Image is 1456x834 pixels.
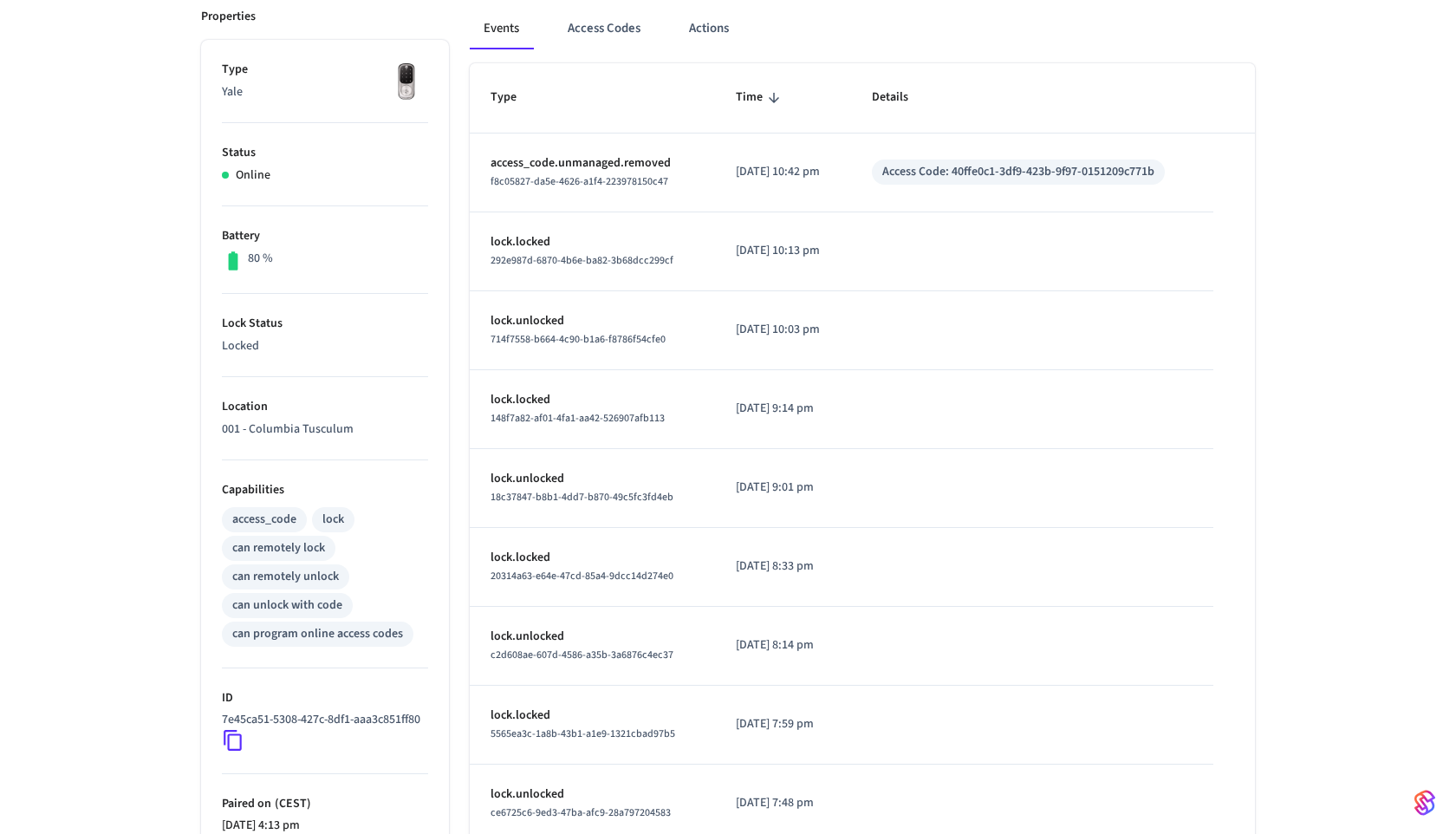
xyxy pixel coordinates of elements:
p: 001 - Columbia Tusculum [222,420,428,439]
span: 5565ea3c-1a8b-43b1-a1e9-1321cbad97b5 [491,726,675,741]
span: 18c37847-b8b1-4dd7-b870-49c5fc3fd4eb [491,490,673,505]
span: 148f7a82-af01-4fa1-aa42-526907afb113 [491,411,665,426]
p: lock.locked [491,233,694,251]
div: Access Code: 40ffe0c1-3df9-423b-9f97-0151209c771b [882,163,1154,181]
button: Access Codes [554,8,654,49]
p: Yale [222,83,428,101]
p: Type [222,61,428,79]
p: [DATE] 8:33 pm [736,557,830,576]
p: Paired on [222,795,428,813]
div: can unlock with code [232,596,342,615]
p: Capabilities [222,481,428,499]
p: [DATE] 10:03 pm [736,321,830,339]
img: SeamLogoGradient.69752ec5.svg [1414,789,1435,817]
p: [DATE] 10:42 pm [736,163,830,181]
p: Battery [222,227,428,245]
p: [DATE] 9:14 pm [736,400,830,418]
span: f8c05827-da5e-4626-a1f4-223978150c47 [491,174,668,189]
p: access_code.unmanaged.removed [491,154,694,173]
button: Events [470,8,533,49]
p: Status [222,144,428,162]
div: access_code [232,511,296,529]
p: Online [236,166,270,185]
p: lock.locked [491,549,694,567]
span: Time [736,84,785,111]
p: 7e45ca51-5308-427c-8df1-aaa3c851ff80 [222,711,420,729]
p: [DATE] 7:59 pm [736,715,830,733]
p: lock.locked [491,707,694,725]
p: [DATE] 9:01 pm [736,479,830,497]
span: 292e987d-6870-4b6e-ba82-3b68dcc299cf [491,253,673,268]
span: 714f7558-b664-4c90-b1a6-f8786f54cfe0 [491,332,666,347]
p: [DATE] 10:13 pm [736,242,830,260]
p: lock.unlocked [491,470,694,488]
p: Locked [222,337,428,355]
p: ID [222,689,428,707]
div: can program online access codes [232,625,403,643]
span: c2d608ae-607d-4586-a35b-3a6876c4ec37 [491,648,673,662]
img: Yale Assure Touchscreen Wifi Smart Lock, Satin Nickel, Front [385,61,428,104]
p: lock.unlocked [491,628,694,646]
div: can remotely unlock [232,568,339,586]
p: Properties [201,8,256,26]
div: ant example [470,8,1255,49]
p: [DATE] 7:48 pm [736,794,830,812]
button: Actions [675,8,743,49]
span: Details [872,84,931,111]
span: ce6725c6-9ed3-47ba-afc9-28a797204583 [491,805,671,820]
p: Location [222,398,428,416]
p: Lock Status [222,315,428,333]
div: lock [322,511,344,529]
p: 80 % [248,250,273,268]
p: lock.locked [491,391,694,409]
span: ( CEST ) [271,795,311,812]
p: [DATE] 8:14 pm [736,636,830,655]
p: lock.unlocked [491,312,694,330]
p: lock.unlocked [491,785,694,804]
span: 20314a63-e64e-47cd-85a4-9dcc14d274e0 [491,569,673,583]
span: Type [491,84,539,111]
div: can remotely lock [232,539,325,557]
